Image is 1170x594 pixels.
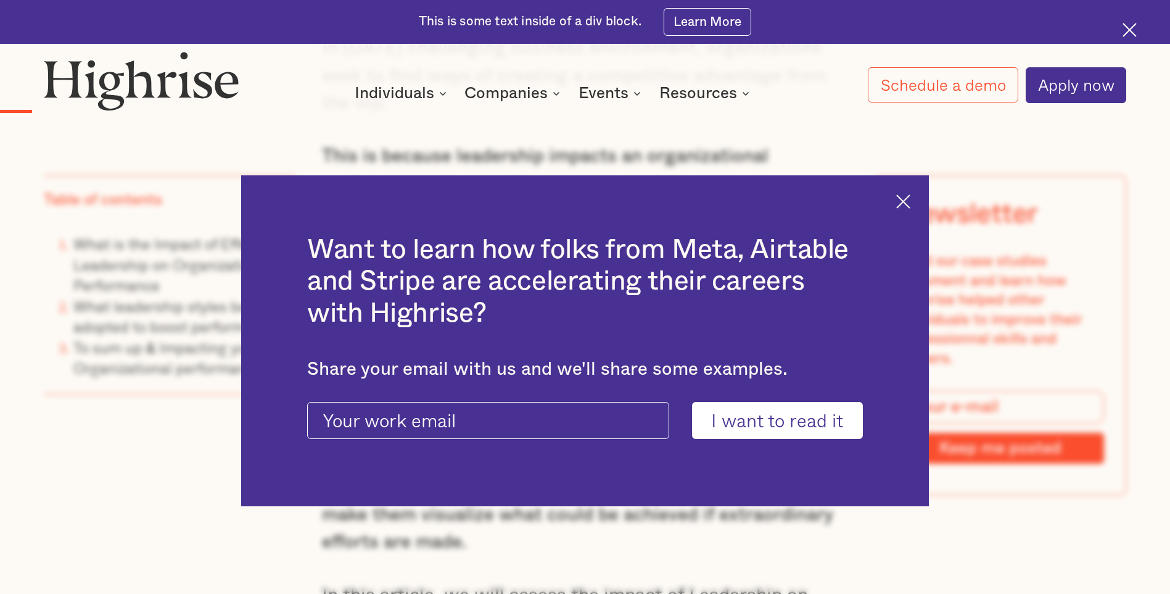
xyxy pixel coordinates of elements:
[1026,67,1126,103] a: Apply now
[579,86,645,101] div: Events
[579,86,628,101] div: Events
[355,86,434,101] div: Individuals
[659,86,753,101] div: Resources
[664,8,752,36] a: Learn More
[355,86,450,101] div: Individuals
[464,86,564,101] div: Companies
[868,67,1018,102] a: Schedule a demo
[307,402,863,438] form: current-ascender-blog-article-modal-form
[307,402,669,438] input: Your work email
[419,13,641,30] div: This is some text inside of a div block.
[1123,23,1137,37] img: Cross icon
[896,195,910,209] img: Cross icon
[659,86,737,101] div: Resources
[464,86,548,101] div: Companies
[307,359,863,380] div: Share your email with us and we'll share some examples.
[307,234,863,330] h2: Want to learn how folks from Meta, Airtable and Stripe are accelerating their careers with Highrise?
[44,51,239,111] img: Highrise logo
[692,402,863,438] input: I want to read it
